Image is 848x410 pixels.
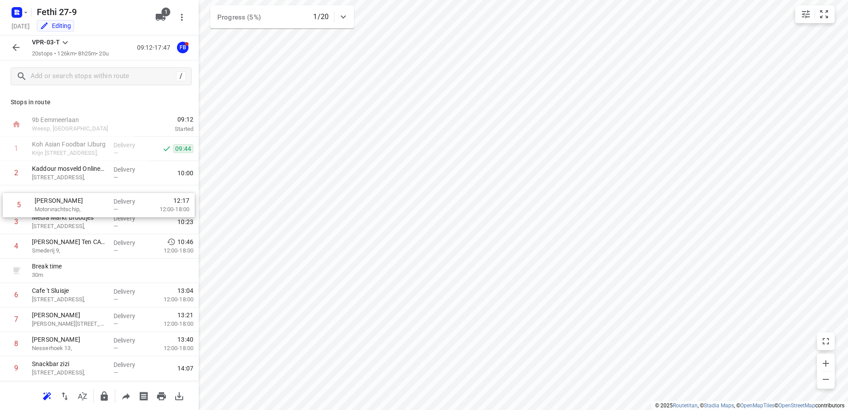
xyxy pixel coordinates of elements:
[135,391,153,400] span: Print shipping labels
[8,21,33,31] h5: Project date
[135,125,193,134] p: Started
[14,144,18,153] div: 1
[38,391,56,400] span: Reoptimize route
[32,50,109,58] p: 20 stops • 126km • 8h25m • 20u
[117,391,135,400] span: Share route
[135,115,193,124] span: 09:12
[217,13,261,21] span: Progress (5%)
[137,43,174,52] p: 09:12-17:47
[161,8,170,16] span: 1
[673,402,698,409] a: Routetitan
[795,5,835,23] div: small contained button group
[704,402,734,409] a: Stadia Maps
[174,39,192,56] button: FB
[32,149,106,158] p: Krijn [STREET_ADDRESS],
[170,391,188,400] span: Download route
[40,21,71,30] div: You are currently in edit mode.
[114,150,118,156] span: —
[32,124,124,133] p: Weesp, [GEOGRAPHIC_DATA]
[31,70,176,83] input: Add or search stops within route
[114,141,146,150] p: Delivery
[74,391,91,400] span: Sort by time window
[797,5,815,23] button: Map settings
[32,140,106,149] p: Koh Asian Foodbar IJburg
[32,115,124,124] p: 9b Eemmeerlaan
[655,402,844,409] li: © 2025 , © , © © contributors
[32,38,60,47] p: VPR-03-T
[95,387,113,405] button: Lock route
[174,43,192,51] span: Assigned to Fethi B
[162,144,171,153] svg: Done
[152,8,169,26] button: 1
[313,12,329,22] p: 1/20
[153,391,170,400] span: Print route
[173,8,191,26] button: More
[210,5,354,28] div: Progress (5%)1/20
[11,98,188,107] p: Stops in route
[173,144,193,153] span: 09:44
[33,5,148,19] h5: Rename
[56,391,74,400] span: Reverse route
[740,402,774,409] a: OpenMapTiles
[815,5,833,23] button: Fit zoom
[177,42,188,53] div: FB
[778,402,815,409] a: OpenStreetMap
[176,71,186,81] div: /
